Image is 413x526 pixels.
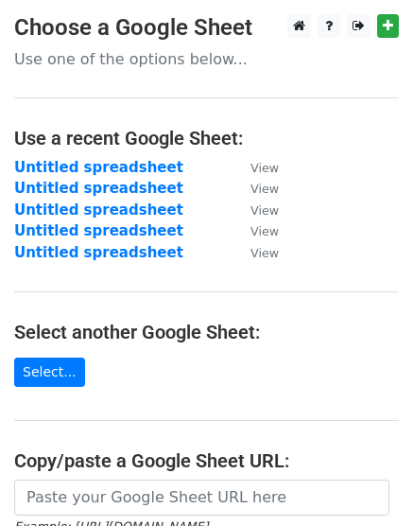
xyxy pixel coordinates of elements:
a: View [232,180,279,197]
h4: Use a recent Google Sheet: [14,127,399,149]
a: Untitled spreadsheet [14,159,183,176]
small: View [250,161,279,175]
input: Paste your Google Sheet URL here [14,480,389,516]
a: View [232,222,279,239]
h4: Select another Google Sheet: [14,321,399,343]
a: View [232,244,279,261]
small: View [250,246,279,260]
a: Untitled spreadsheet [14,222,183,239]
iframe: Chat Widget [318,435,413,526]
h3: Choose a Google Sheet [14,14,399,42]
small: View [250,182,279,196]
a: View [232,159,279,176]
h4: Copy/paste a Google Sheet URL: [14,449,399,472]
small: View [250,203,279,218]
small: View [250,224,279,238]
a: Untitled spreadsheet [14,202,183,219]
p: Use one of the options below... [14,49,399,69]
a: Untitled spreadsheet [14,180,183,197]
a: View [232,202,279,219]
a: Select... [14,358,85,387]
a: Untitled spreadsheet [14,244,183,261]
